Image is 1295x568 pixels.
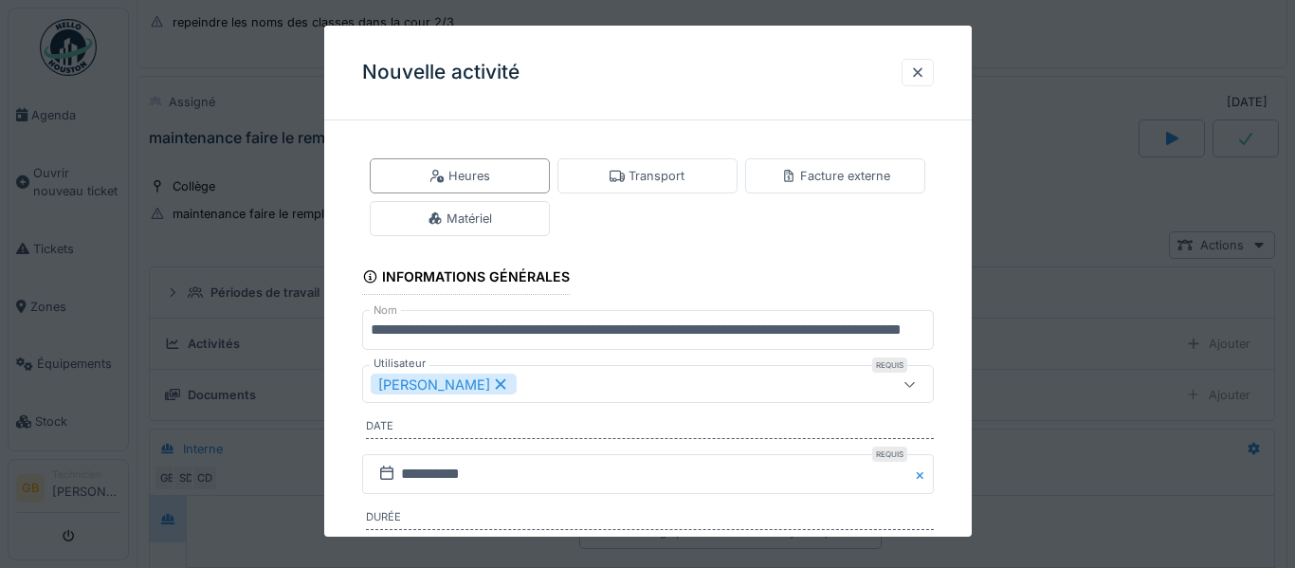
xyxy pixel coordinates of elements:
[913,454,934,494] button: Close
[429,167,490,185] div: Heures
[781,167,890,185] div: Facture externe
[428,210,492,228] div: Matériel
[371,374,517,394] div: [PERSON_NAME]
[370,356,429,372] label: Utilisateur
[366,418,934,439] label: Date
[362,61,520,84] h3: Nouvelle activité
[370,302,401,319] label: Nom
[872,447,907,462] div: Requis
[610,167,684,185] div: Transport
[872,357,907,373] div: Requis
[362,263,571,295] div: Informations générales
[366,509,934,530] label: Durée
